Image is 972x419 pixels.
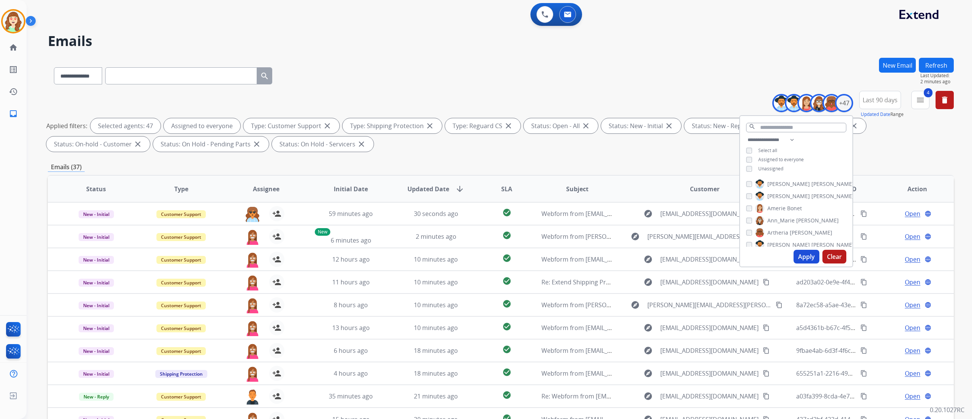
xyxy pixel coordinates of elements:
div: Type: Shipping Protection [342,118,442,133]
mat-icon: check_circle [502,231,511,240]
span: Last Updated: [920,73,954,79]
mat-icon: person_add [272,278,281,287]
mat-icon: search [749,123,756,130]
span: Shipping Protection [155,370,207,378]
span: New - Initial [79,210,114,218]
button: Clear [822,250,846,263]
mat-icon: content_copy [860,302,867,308]
mat-icon: close [581,121,590,130]
span: Artheria [767,229,788,236]
h2: Emails [48,33,954,49]
span: Status [86,184,106,194]
span: 6 minutes ago [331,236,371,244]
span: Customer Support [156,233,206,241]
span: Open [905,278,920,287]
span: [EMAIL_ADDRESS][DOMAIN_NAME] [660,346,759,355]
span: Ann_Marie [767,217,795,224]
span: 2 minutes ago [920,79,954,85]
span: Bonet [787,205,802,212]
mat-icon: home [9,43,18,52]
span: 10 minutes ago [414,301,458,309]
div: Type: Customer Support [243,118,339,133]
mat-icon: explore [631,300,640,309]
mat-icon: explore [644,369,653,378]
button: New Email [879,58,916,73]
div: Selected agents: 47 [90,118,161,133]
mat-icon: explore [644,323,653,332]
img: avatar [3,11,24,32]
mat-icon: person_add [272,392,281,401]
mat-icon: person_add [272,346,281,355]
mat-icon: content_copy [763,347,770,354]
button: Apply [794,250,819,263]
span: Type [174,184,188,194]
mat-icon: check_circle [502,276,511,286]
span: 11 hours ago [332,278,370,286]
span: 6 hours ago [334,346,368,355]
span: [EMAIL_ADDRESS][DOMAIN_NAME] [660,392,759,401]
span: [EMAIL_ADDRESS][DOMAIN_NAME] [660,323,759,332]
mat-icon: delete [940,95,949,105]
button: 4 [911,91,929,109]
span: Updated Date [407,184,449,194]
mat-icon: explore [644,255,653,264]
mat-icon: list_alt [9,65,18,74]
span: New - Initial [79,347,114,355]
mat-icon: explore [644,209,653,218]
span: New - Reply [79,393,114,401]
span: [PERSON_NAME] [767,241,810,249]
span: Open [905,232,920,241]
span: [EMAIL_ADDRESS][DOMAIN_NAME] [660,209,759,218]
mat-icon: close [357,140,366,149]
div: Assigned to everyone [164,118,240,133]
img: agent-avatar [245,252,260,268]
span: 2 minutes ago [416,232,456,241]
mat-icon: explore [644,392,653,401]
button: Refresh [919,58,954,73]
mat-icon: content_copy [860,324,867,331]
span: Open [905,300,920,309]
span: Assigned to everyone [758,156,804,163]
span: 4 hours ago [334,369,368,378]
span: New - Initial [79,302,114,309]
mat-icon: close [323,121,332,130]
mat-icon: content_copy [763,370,770,377]
mat-icon: content_copy [763,279,770,286]
mat-icon: language [925,256,931,263]
div: Status: On Hold - Pending Parts [153,136,269,152]
img: agent-avatar [245,320,260,336]
span: Subject [566,184,589,194]
span: [PERSON_NAME] [790,229,832,236]
div: Status: New - Initial [601,118,681,133]
span: New - Initial [79,370,114,378]
mat-icon: check_circle [502,299,511,308]
mat-icon: check_circle [502,368,511,377]
span: ad203a02-0e9e-4f44-8a63-433588ad2e6c [796,278,912,286]
span: Webform from [EMAIL_ADDRESS][DOMAIN_NAME] on [DATE] [541,346,713,355]
span: Webform from [PERSON_NAME][EMAIL_ADDRESS][PERSON_NAME][DOMAIN_NAME] on [DATE] [541,232,808,241]
span: Open [905,323,920,332]
mat-icon: check_circle [502,390,511,400]
mat-icon: person_add [272,232,281,241]
span: Customer Support [156,347,206,355]
img: agent-avatar [245,389,260,405]
mat-icon: check_circle [502,208,511,217]
span: Webform from [EMAIL_ADDRESS][DOMAIN_NAME] on [DATE] [541,255,713,263]
mat-icon: language [925,233,931,240]
img: agent-avatar [245,206,260,222]
mat-icon: explore [644,278,653,287]
span: [PERSON_NAME] [796,217,839,224]
mat-icon: history [9,87,18,96]
span: 9fbae4ab-6d3f-4f6c-967f-d3416b09acda [796,346,909,355]
span: Customer Support [156,256,206,264]
div: Type: Reguard CS [445,118,521,133]
span: 655251a1-2216-49d0-912c-169cbe4b421f [796,369,912,378]
mat-icon: content_copy [860,347,867,354]
span: Webform from [EMAIL_ADDRESS][DOMAIN_NAME] on [DATE] [541,369,713,378]
mat-icon: content_copy [860,256,867,263]
span: a5d4361b-b67c-4f53-a0b3-fc10973e8ebc [796,324,911,332]
mat-icon: close [849,121,858,130]
span: [EMAIL_ADDRESS][DOMAIN_NAME] [660,255,759,264]
mat-icon: close [133,140,142,149]
p: New [315,228,330,236]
